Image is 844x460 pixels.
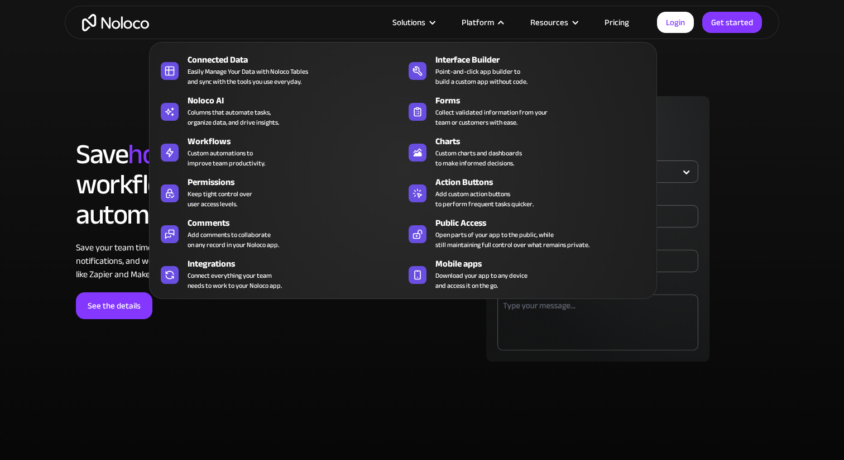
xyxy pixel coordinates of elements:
[435,189,534,209] div: Add custom action buttons to perform frequent tasks quicker.
[403,92,651,130] a: FormsCollect validated information from yourteam or customers with ease.
[435,107,548,127] div: Collect validated information from your team or customers with ease.
[188,53,408,67] div: Connected Data
[155,214,403,252] a: CommentsAdd comments to collaborateon any record in your Noloco app.
[435,94,656,107] div: Forms
[530,15,568,30] div: Resources
[403,132,651,170] a: ChartsCustom charts and dashboardsto make informed decisions.
[435,230,589,250] div: Open parts of your app to the public, while still maintaining full control over what remains priv...
[403,214,651,252] a: Public AccessOpen parts of your app to the public, whilestill maintaining full control over what ...
[403,255,651,293] a: Mobile appsDownload your app to any deviceand access it on the go.
[435,53,656,67] div: Interface Builder
[155,51,403,89] a: Connected DataEasily Manage Your Data with Noloco Tablesand sync with the tools you use everyday.
[516,15,591,30] div: Resources
[591,15,643,30] a: Pricing
[435,135,656,148] div: Charts
[435,216,656,230] div: Public Access
[188,67,308,87] div: Easily Manage Your Data with Noloco Tables and sync with the tools you use everyday.
[188,176,408,189] div: Permissions
[188,148,265,168] div: Custom automations to improve team productivity.
[188,257,408,271] div: Integrations
[76,241,358,281] div: Save your team time with smart workflows and actions! Automate emails, notifications, and webhook...
[657,12,694,33] a: Login
[435,148,522,168] div: Custom charts and dashboards to make informed decisions.
[435,67,527,87] div: Point-and-click app builder to build a custom app without code.
[435,257,656,271] div: Mobile apps
[188,94,408,107] div: Noloco AI
[188,107,279,127] div: Columns that automate tasks, organize data, and drive insights.
[435,176,656,189] div: Action Buttons
[82,14,149,31] a: home
[188,189,252,209] div: Keep tight control over user access levels.
[155,92,403,130] a: Noloco AIColumns that automate tasks,organize data, and drive insights.
[392,15,425,30] div: Solutions
[155,255,403,293] a: IntegrationsConnect everything your teamneeds to work to your Noloco app.
[76,139,358,230] h2: Save with workflows and automations
[188,271,282,291] div: Connect everything your team needs to work to your Noloco app.
[155,132,403,170] a: WorkflowsCustom automations toimprove team productivity.
[378,15,448,30] div: Solutions
[76,292,152,319] a: See the details
[188,230,279,250] div: Add comments to collaborate on any record in your Noloco app.
[155,173,403,211] a: PermissionsKeep tight control overuser access levels.
[403,51,651,89] a: Interface BuilderPoint-and-click app builder tobuild a custom app without code.
[448,15,516,30] div: Platform
[435,271,527,291] span: Download your app to any device and access it on the go.
[462,15,494,30] div: Platform
[188,135,408,148] div: Workflows
[188,216,408,230] div: Comments
[128,128,191,181] span: hours
[702,12,762,33] a: Get started
[149,26,657,299] nav: Platform
[403,173,651,211] a: Action ButtonsAdd custom action buttonsto perform frequent tasks quicker.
